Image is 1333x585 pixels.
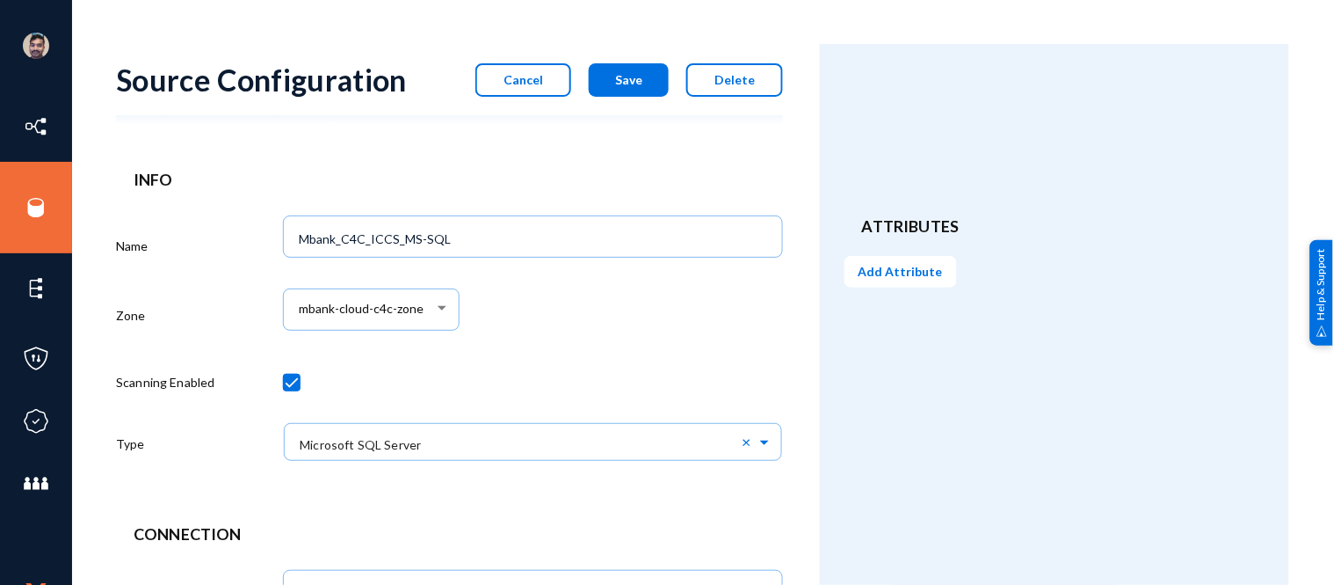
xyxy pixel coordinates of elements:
[475,63,571,97] button: Cancel
[23,346,49,372] img: icon-policies.svg
[615,72,642,87] span: Save
[116,237,149,255] label: Name
[503,72,543,87] span: Cancel
[844,256,957,288] button: Add Attribute
[116,435,145,453] label: Type
[1310,239,1333,345] div: Help & Support
[23,33,49,59] img: ACg8ocK1ZkZ6gbMmCU1AeqPIsBvrTWeY1xNXvgxNjkUXxjcqAiPEIvU=s96-c
[116,306,146,325] label: Zone
[686,63,783,97] button: Delete
[299,302,424,317] span: mbank-cloud-c4c-zone
[589,63,669,97] button: Save
[116,373,215,391] label: Scanning Enabled
[23,408,49,435] img: icon-compliance.svg
[134,523,765,546] header: Connection
[858,264,943,279] span: Add Attribute
[862,215,1247,238] header: Attributes
[23,275,49,302] img: icon-elements.svg
[23,113,49,140] img: icon-inventory.svg
[116,62,407,98] div: Source Configuration
[23,471,49,497] img: icon-members.svg
[134,168,765,192] header: Info
[23,194,49,221] img: icon-sources.svg
[714,72,755,87] span: Delete
[1316,325,1328,337] img: help_support.svg
[742,434,757,450] span: Clear all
